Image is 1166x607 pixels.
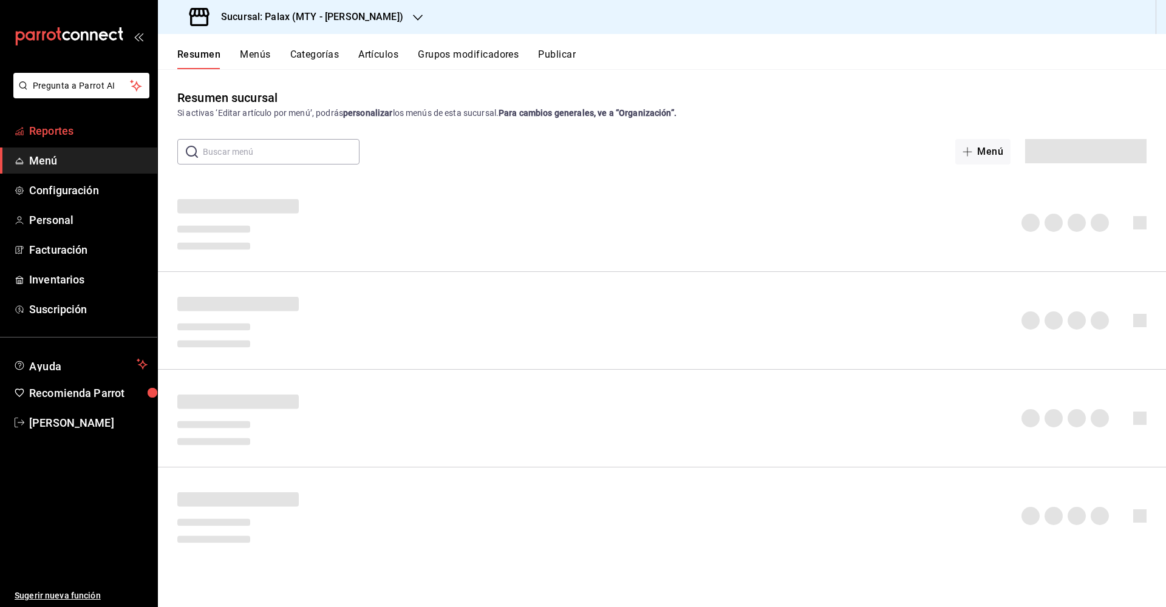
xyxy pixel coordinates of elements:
[29,271,148,288] span: Inventarios
[29,182,148,198] span: Configuración
[29,357,132,371] span: Ayuda
[29,301,148,317] span: Suscripción
[29,152,148,169] span: Menú
[290,49,339,69] button: Categorías
[29,385,148,401] span: Recomienda Parrot
[358,49,398,69] button: Artículos
[343,108,393,118] strong: personalizar
[29,212,148,228] span: Personal
[203,140,360,164] input: Buscar menú
[211,10,403,24] h3: Sucursal: Palax (MTY - [PERSON_NAME])
[33,80,131,92] span: Pregunta a Parrot AI
[15,589,148,602] span: Sugerir nueva función
[538,49,576,69] button: Publicar
[240,49,270,69] button: Menús
[177,49,1166,69] div: navigation tabs
[177,89,278,107] div: Resumen sucursal
[418,49,519,69] button: Grupos modificadores
[9,88,149,101] a: Pregunta a Parrot AI
[29,415,148,431] span: [PERSON_NAME]
[177,49,220,69] button: Resumen
[134,32,143,41] button: open_drawer_menu
[955,139,1011,164] button: Menú
[29,242,148,258] span: Facturación
[29,123,148,139] span: Reportes
[499,108,677,118] strong: Para cambios generales, ve a “Organización”.
[177,107,1147,120] div: Si activas ‘Editar artículo por menú’, podrás los menús de esta sucursal.
[13,73,149,98] button: Pregunta a Parrot AI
